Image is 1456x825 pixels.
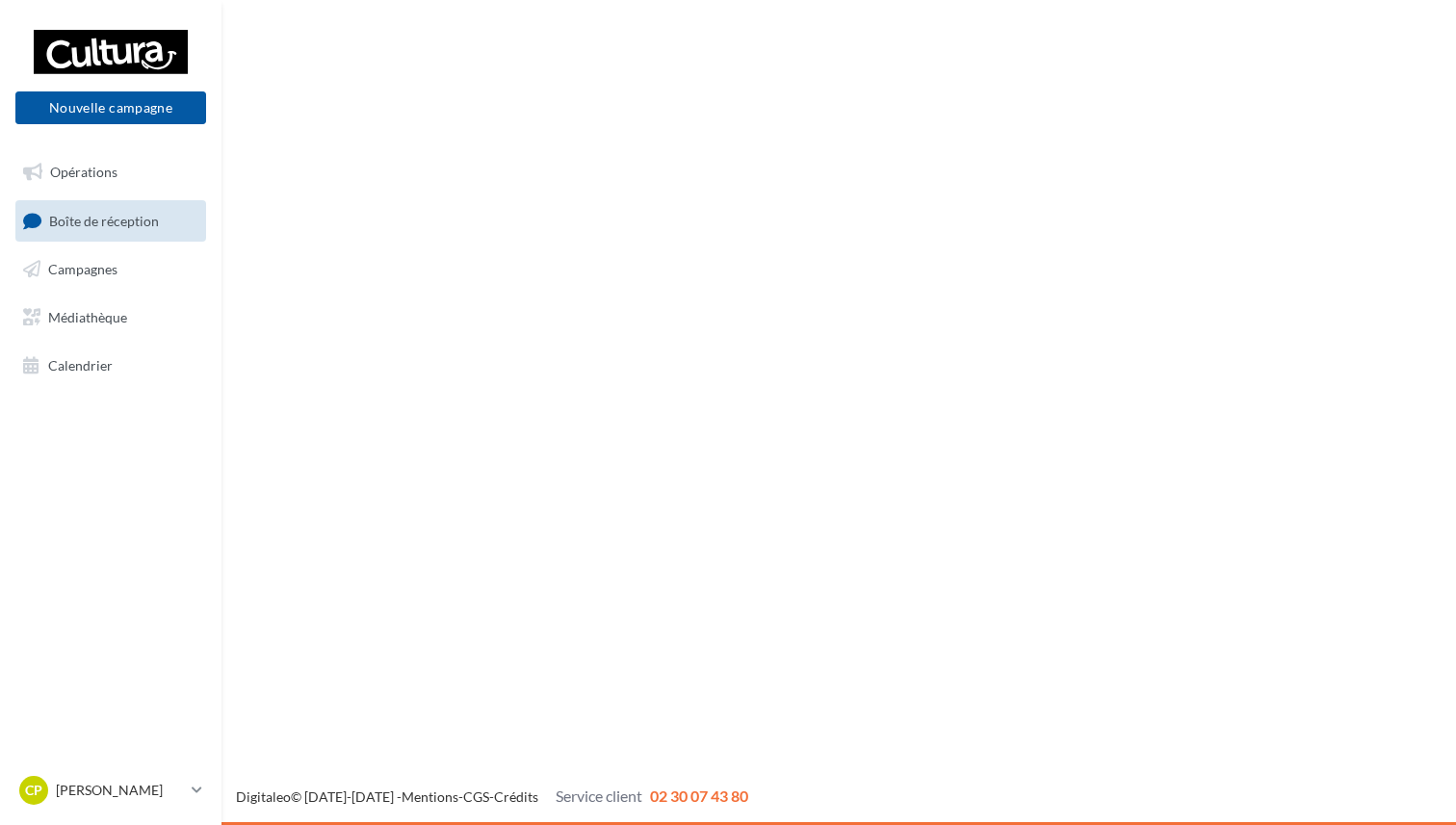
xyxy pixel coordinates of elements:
[236,788,748,805] span: © [DATE]-[DATE] - - -
[12,297,210,338] a: Médiathèque
[236,788,291,805] a: Digitaleo
[48,309,127,325] span: Médiathèque
[50,164,117,180] span: Opérations
[12,249,210,290] a: Campagnes
[25,781,42,800] span: CP
[12,200,210,242] a: Boîte de réception
[12,152,210,193] a: Opérations
[48,261,117,277] span: Campagnes
[494,788,538,805] a: Crédits
[49,212,159,228] span: Boîte de réception
[48,356,113,373] span: Calendrier
[15,91,206,124] button: Nouvelle campagne
[56,781,184,800] p: [PERSON_NAME]
[402,788,458,805] a: Mentions
[556,786,642,805] span: Service client
[463,788,489,805] a: CGS
[12,346,210,386] a: Calendrier
[15,772,206,809] a: CP [PERSON_NAME]
[650,786,748,805] span: 02 30 07 43 80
